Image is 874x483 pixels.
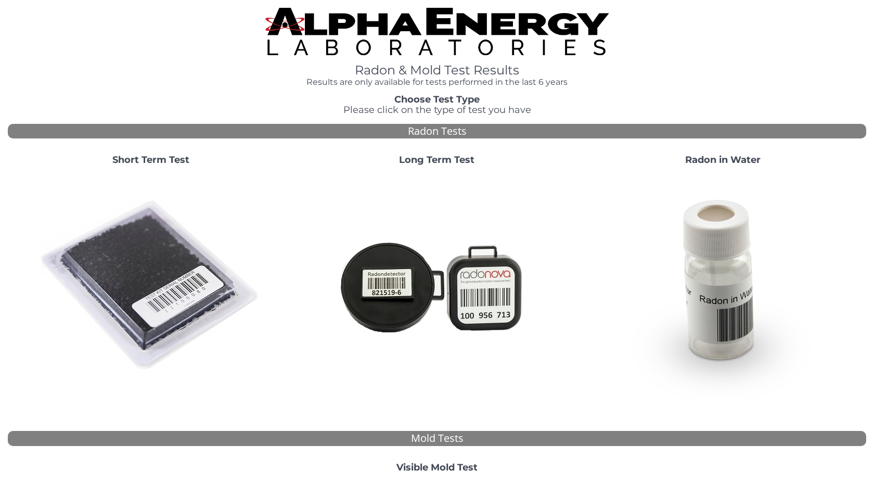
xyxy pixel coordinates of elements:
div: Radon Tests [8,124,866,139]
strong: Visible Mold Test [396,462,478,473]
strong: Radon in Water [685,154,761,166]
h4: Results are only available for tests performed in the last 6 years [265,78,609,87]
strong: Choose Test Type [394,94,480,105]
strong: Long Term Test [399,154,474,166]
img: TightCrop.jpg [265,8,609,55]
div: Mold Tests [8,431,866,446]
img: RadoninWater.jpg [611,174,835,398]
img: ShortTerm.jpg [39,174,263,398]
h1: Radon & Mold Test Results [265,63,609,77]
img: Radtrak2vsRadtrak3.jpg [325,174,549,398]
span: Please click on the type of test you have [343,104,531,116]
strong: Short Term Test [112,154,189,166]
